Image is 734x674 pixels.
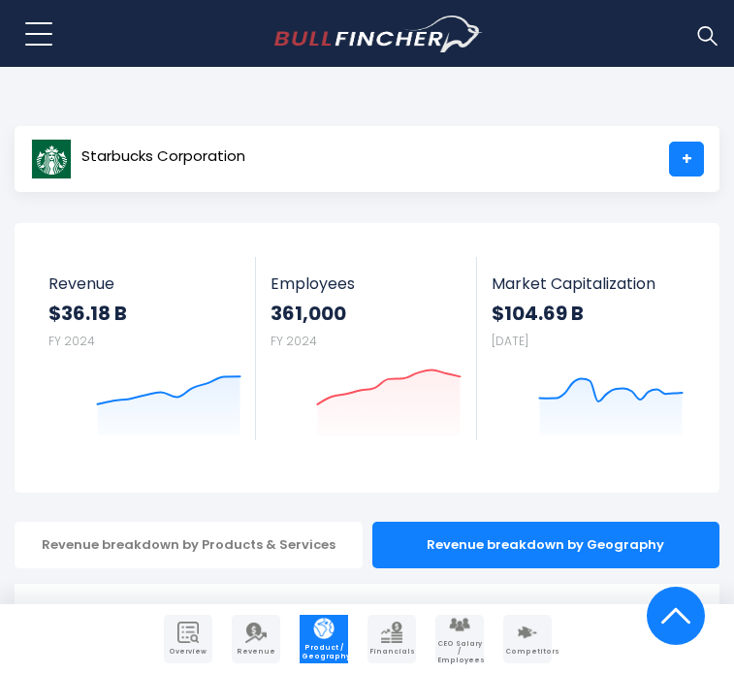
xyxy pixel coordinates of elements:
[477,257,698,440] a: Market Capitalization $104.69 B [DATE]
[48,333,95,349] small: FY 2024
[34,257,256,440] a: Revenue $36.18 B FY 2024
[256,257,476,440] a: Employees 361,000 FY 2024
[15,522,363,568] div: Revenue breakdown by Products & Services
[30,142,246,177] a: Starbucks Corporation
[271,274,462,293] span: Employees
[300,615,348,663] a: Company Product/Geography
[492,301,684,326] strong: $104.69 B
[234,648,278,656] span: Revenue
[274,16,483,52] a: Go to homepage
[372,522,720,568] div: Revenue breakdown by Geography
[48,274,241,293] span: Revenue
[669,142,704,177] a: +
[302,644,346,660] span: Product / Geography
[81,148,245,165] span: Starbucks Corporation
[492,333,528,349] small: [DATE]
[435,615,484,663] a: Company Employees
[232,615,280,663] a: Company Revenue
[369,648,414,656] span: Financials
[166,648,210,656] span: Overview
[492,274,684,293] span: Market Capitalization
[274,16,483,52] img: bullfincher logo
[437,640,482,664] span: CEO Salary / Employees
[503,615,552,663] a: Company Competitors
[505,648,550,656] span: Competitors
[271,333,317,349] small: FY 2024
[31,139,72,179] img: SBUX logo
[48,301,241,326] strong: $36.18 B
[271,301,462,326] strong: 361,000
[367,615,416,663] a: Company Financials
[164,615,212,663] a: Company Overview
